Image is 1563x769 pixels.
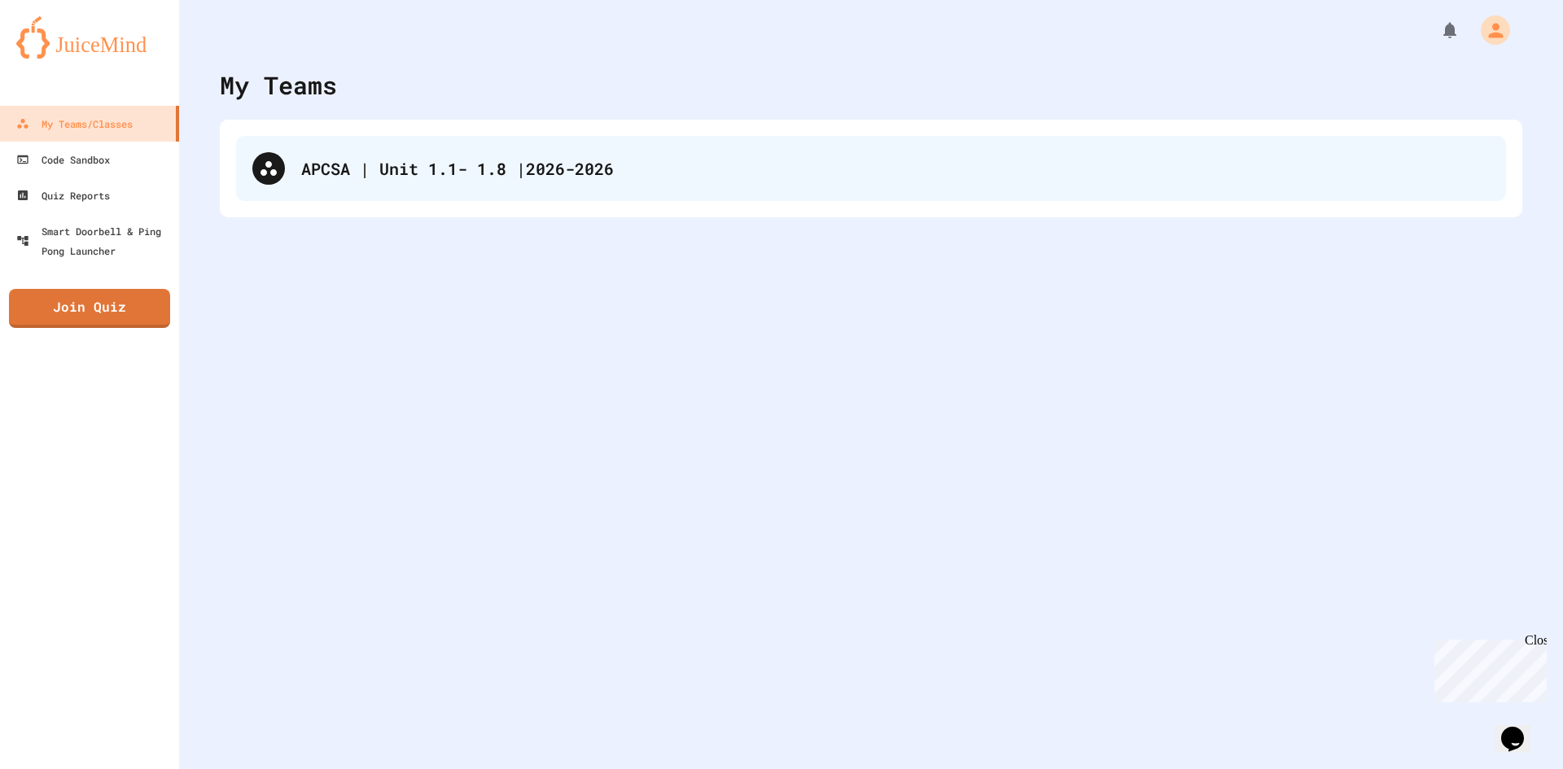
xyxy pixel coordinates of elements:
iframe: chat widget [1428,633,1547,702]
div: APCSA | Unit 1.1- 1.8 |2026-2026 [301,156,1490,181]
iframe: chat widget [1495,704,1547,753]
div: Quiz Reports [16,186,110,205]
img: logo-orange.svg [16,16,163,59]
a: Join Quiz [9,289,170,328]
div: Chat with us now!Close [7,7,112,103]
div: My Teams [220,67,337,103]
div: APCSA | Unit 1.1- 1.8 |2026-2026 [236,136,1506,201]
div: My Account [1464,11,1514,49]
div: My Teams/Classes [16,114,133,133]
div: Code Sandbox [16,150,110,169]
div: My Notifications [1410,16,1464,44]
div: Smart Doorbell & Ping Pong Launcher [16,221,173,260]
